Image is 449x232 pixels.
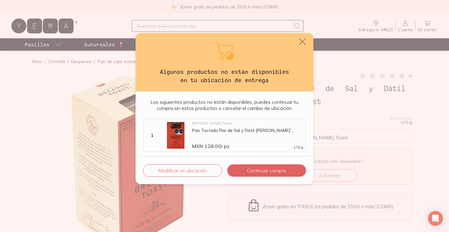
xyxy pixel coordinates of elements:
div: Open Intercom Messenger [428,211,443,226]
button: Continuar compra [227,164,306,177]
div: [PERSON_NAME] Toast [192,121,303,125]
p: Los siguientes productos no están disponibles, puedes continuar tu compra sin estos productos o c... [143,99,306,111]
div: 1 [145,133,159,138]
button: Modificar mi ubicación [143,164,222,177]
div: default [136,33,313,184]
span: MXN 128.00 / pz [192,143,229,149]
h3: Algunos productos no están disponibles en tu ubicación de entrega [155,68,294,84]
div: Pan Tostado Flor de Sal y Dátil [PERSON_NAME]'... [192,128,303,133]
span: 170 g [294,146,303,149]
img: Pan Tostado Flor de Sal y Dátil Breanas's Toast [162,121,190,149]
